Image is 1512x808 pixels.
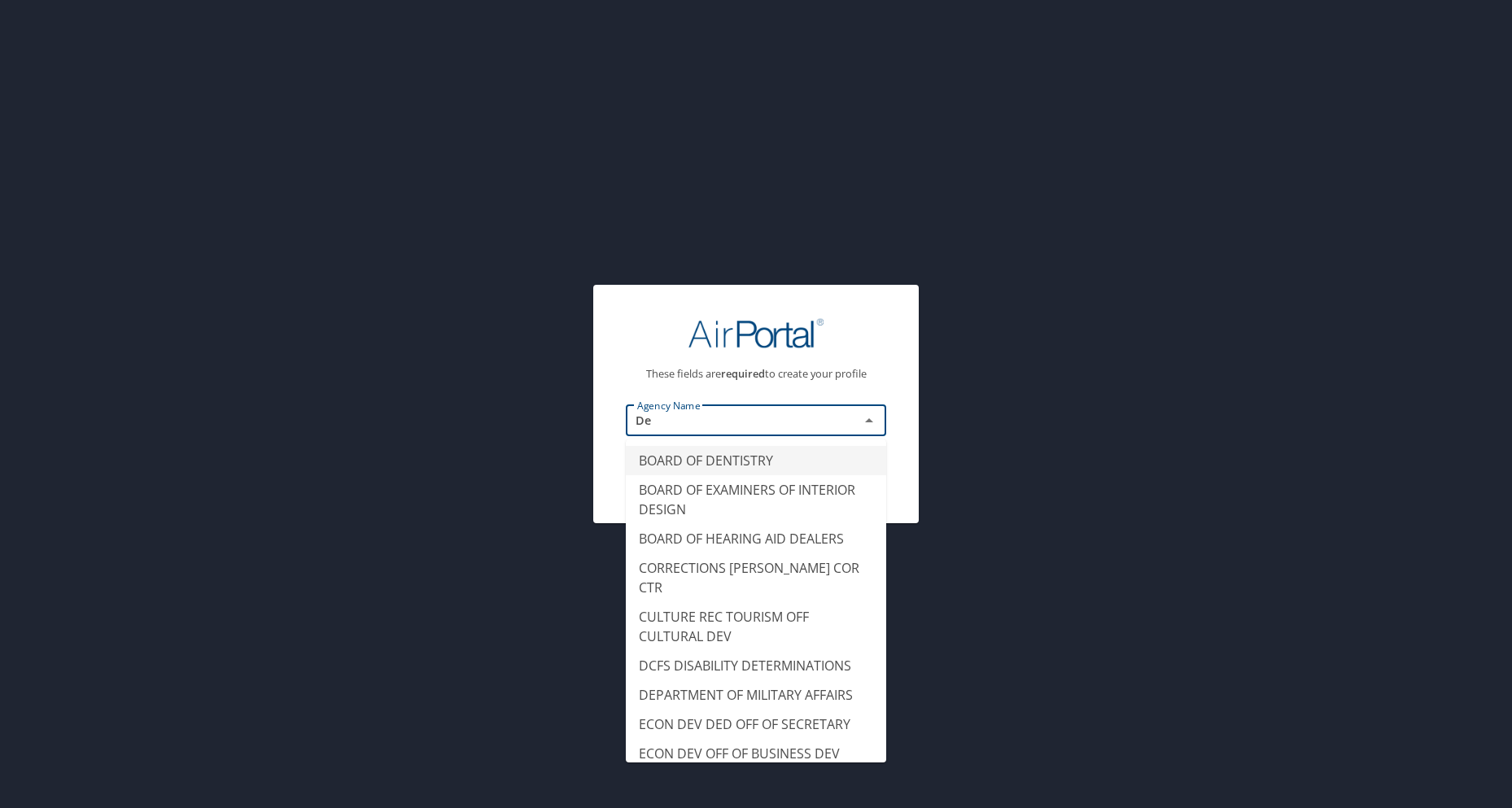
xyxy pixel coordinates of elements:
button: Close [858,409,881,432]
li: DCFS DISABILITY DETERMINATIONS [626,651,886,680]
strong: required [721,366,765,381]
p: These fields are to create your profile [626,369,886,379]
li: ECON DEV OFF OF BUSINESS DEV [626,739,886,768]
li: BOARD OF DENTISTRY [626,446,886,475]
img: AirPortal Logo [688,317,824,349]
li: CORRECTIONS [PERSON_NAME] COR CTR [626,553,886,602]
li: BOARD OF HEARING AID DEALERS [626,524,886,553]
li: DEPARTMENT OF MILITARY AFFAIRS [626,680,886,710]
li: BOARD OF EXAMINERS OF INTERIOR DESIGN [626,475,886,524]
li: CULTURE REC TOURISM OFF CULTURAL DEV [626,602,886,651]
li: ECON DEV DED OFF OF SECRETARY [626,710,886,739]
